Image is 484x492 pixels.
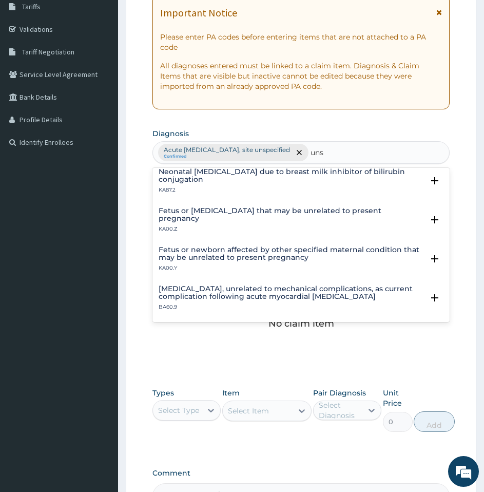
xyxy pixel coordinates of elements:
[159,246,423,262] h4: Fetus or newborn affected by other specified maternal condition that may be unrelated to present ...
[60,129,142,233] span: We're online!
[268,318,334,329] p: No claim item
[152,389,174,398] label: Types
[159,264,423,272] p: KA00.Y
[313,388,366,398] label: Pair Diagnosis
[429,214,441,226] i: open select status
[160,7,237,18] h1: Important Notice
[414,411,455,432] button: Add
[22,2,41,11] span: Tariffs
[429,253,441,265] i: open select status
[5,280,196,316] textarea: Type your message and hit 'Enter'
[164,146,290,154] p: Acute [MEDICAL_DATA], site unspecified
[383,388,413,408] label: Unit Price
[429,175,441,187] i: open select status
[159,207,423,223] h4: Fetus or [MEDICAL_DATA] that may be unrelated to present pregnancy
[159,285,423,301] h4: [MEDICAL_DATA], unrelated to mechanical complications, as current complication following acute my...
[152,128,189,139] label: Diagnosis
[429,292,441,304] i: open select status
[159,186,423,194] p: KA87.2
[152,469,450,478] label: Comment
[160,32,442,52] p: Please enter PA codes before entering items that are not attached to a PA code
[53,58,172,71] div: Chat with us now
[19,51,42,77] img: d_794563401_company_1708531726252_794563401
[319,400,361,421] div: Select Diagnosis
[159,168,423,184] h4: Neonatal [MEDICAL_DATA] due to breast milk inhibitor of bilirubin conjugation
[222,388,240,398] label: Item
[168,5,193,30] div: Minimize live chat window
[22,47,74,56] span: Tariff Negotiation
[159,225,423,233] p: KA00.Z
[164,154,290,159] small: Confirmed
[159,304,423,311] p: BA60.9
[158,405,199,415] div: Select Type
[160,61,442,91] p: All diagnoses entered must be linked to a claim item. Diagnosis & Claim Items that are visible bu...
[295,148,304,157] span: remove selection option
